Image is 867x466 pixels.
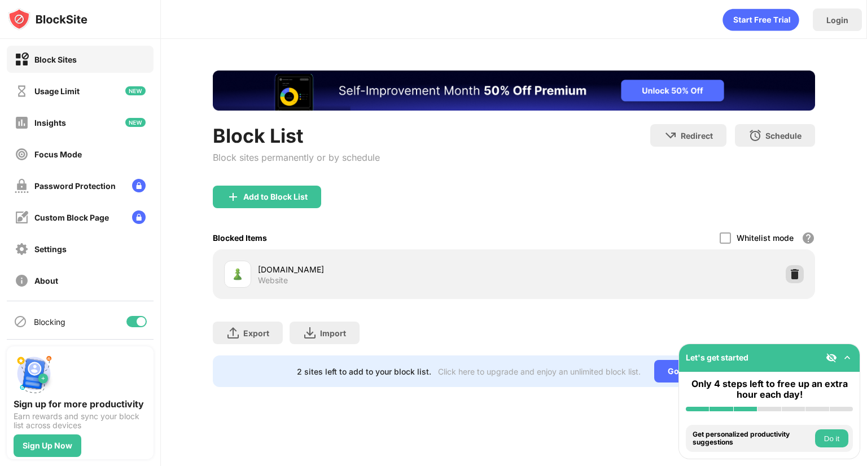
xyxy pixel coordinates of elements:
img: new-icon.svg [125,86,146,95]
div: Let's get started [686,353,748,362]
img: eye-not-visible.svg [826,352,837,363]
div: Schedule [765,131,802,140]
img: lock-menu.svg [132,179,146,192]
div: Usage Limit [34,86,80,96]
div: animation [722,8,799,31]
div: Redirect [681,131,713,140]
div: Click here to upgrade and enjoy an unlimited block list. [438,367,641,376]
div: Only 4 steps left to free up an extra hour each day! [686,379,853,400]
img: customize-block-page-off.svg [15,210,29,225]
img: new-icon.svg [125,118,146,127]
div: 2 sites left to add to your block list. [297,367,431,376]
div: Custom Block Page [34,213,109,222]
img: omni-setup-toggle.svg [842,352,853,363]
div: Login [826,15,848,25]
img: logo-blocksite.svg [8,8,87,30]
div: Block sites permanently or by schedule [213,152,380,163]
div: Block List [213,124,380,147]
div: Import [320,328,346,338]
div: Insights [34,118,66,128]
div: Password Protection [34,181,116,191]
div: Get personalized productivity suggestions [693,430,812,447]
img: favicons [231,267,244,281]
img: focus-off.svg [15,147,29,161]
div: Sign Up Now [23,441,72,450]
div: Block Sites [34,55,77,64]
div: Go Unlimited [654,360,732,383]
img: blocking-icon.svg [14,315,27,328]
div: Blocking [34,317,65,327]
img: time-usage-off.svg [15,84,29,98]
div: Blocked Items [213,233,267,243]
div: Settings [34,244,67,254]
div: Focus Mode [34,150,82,159]
img: about-off.svg [15,274,29,288]
iframe: Banner [213,71,815,111]
div: Earn rewards and sync your block list across devices [14,412,147,430]
div: Website [258,275,288,285]
div: [DOMAIN_NAME] [258,263,514,275]
div: Add to Block List [243,192,308,201]
div: Sign up for more productivity [14,398,147,410]
div: About [34,276,58,285]
img: block-on.svg [15,52,29,67]
img: insights-off.svg [15,116,29,130]
img: lock-menu.svg [132,210,146,224]
div: Export [243,328,269,338]
img: password-protection-off.svg [15,179,29,193]
div: Whitelist mode [737,233,794,243]
img: push-signup.svg [14,353,54,394]
img: settings-off.svg [15,242,29,256]
button: Do it [815,429,848,447]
